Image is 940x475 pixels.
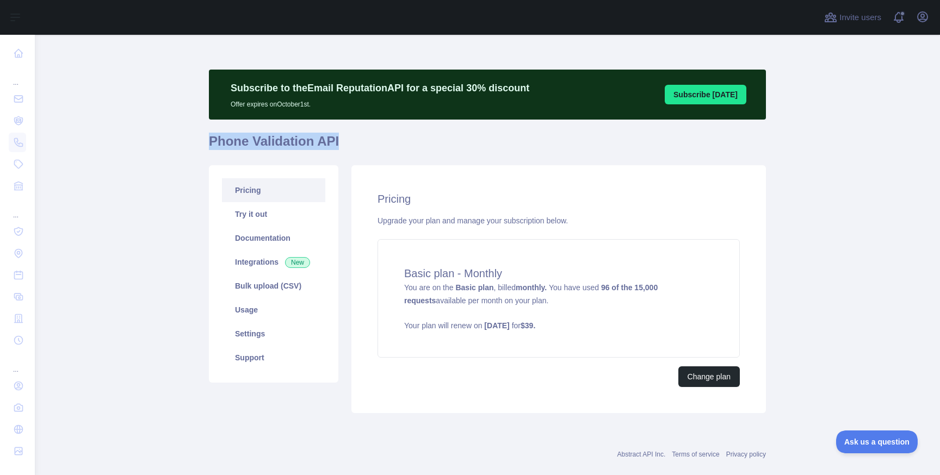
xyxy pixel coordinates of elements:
[455,283,493,292] strong: Basic plan
[822,9,883,26] button: Invite users
[9,65,26,87] div: ...
[222,274,325,298] a: Bulk upload (CSV)
[378,215,740,226] div: Upgrade your plan and manage your subscription below.
[209,133,766,159] h1: Phone Validation API
[378,191,740,207] h2: Pricing
[222,346,325,370] a: Support
[9,352,26,374] div: ...
[404,266,713,281] h4: Basic plan - Monthly
[231,80,529,96] p: Subscribe to the Email Reputation API for a special 30 % discount
[678,366,740,387] button: Change plan
[726,451,766,458] a: Privacy policy
[222,250,325,274] a: Integrations New
[222,202,325,226] a: Try it out
[672,451,719,458] a: Terms of service
[222,322,325,346] a: Settings
[222,226,325,250] a: Documentation
[617,451,666,458] a: Abstract API Inc.
[836,430,918,453] iframe: Toggle Customer Support
[665,85,746,104] button: Subscribe [DATE]
[521,321,535,330] strong: $ 39 .
[222,298,325,322] a: Usage
[404,320,713,331] p: Your plan will renew on for
[231,96,529,109] p: Offer expires on October 1st.
[404,283,713,331] span: You are on the , billed You have used available per month on your plan.
[516,283,547,292] strong: monthly.
[484,321,509,330] strong: [DATE]
[9,198,26,220] div: ...
[285,257,310,268] span: New
[222,178,325,202] a: Pricing
[839,11,881,24] span: Invite users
